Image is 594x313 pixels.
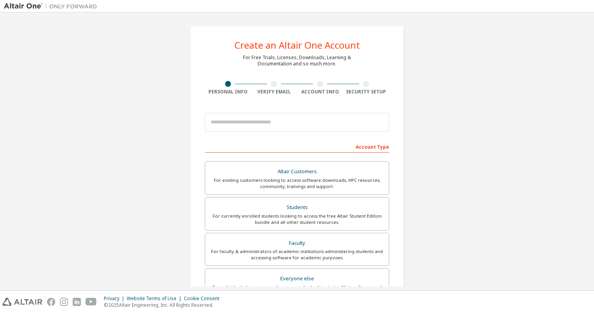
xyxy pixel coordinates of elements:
div: For Free Trials, Licenses, Downloads, Learning & Documentation and so much more. [243,55,351,67]
div: Verify Email [251,89,297,95]
div: Faculty [210,238,384,249]
div: Privacy [104,295,127,302]
div: Everyone else [210,273,384,284]
div: Altair Customers [210,166,384,177]
img: instagram.svg [60,298,68,306]
div: Personal Info [205,89,251,95]
img: linkedin.svg [73,298,81,306]
div: Website Terms of Use [127,295,184,302]
div: For existing customers looking to access software downloads, HPC resources, community, trainings ... [210,177,384,190]
div: For faculty & administrators of academic institutions administering students and accessing softwa... [210,248,384,261]
div: Students [210,202,384,213]
div: For currently enrolled students looking to access the free Altair Student Edition bundle and all ... [210,213,384,225]
p: © 2025 Altair Engineering, Inc. All Rights Reserved. [104,302,224,308]
div: Cookie Consent [184,295,224,302]
img: altair_logo.svg [2,298,42,306]
img: facebook.svg [47,298,55,306]
img: Altair One [4,2,101,10]
div: Security Setup [343,89,390,95]
div: For individuals, businesses and everyone else looking to try Altair software and explore our prod... [210,284,384,297]
div: Create an Altair One Account [234,40,360,50]
img: youtube.svg [86,298,97,306]
div: Account Type [205,140,389,153]
div: Account Info [297,89,343,95]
